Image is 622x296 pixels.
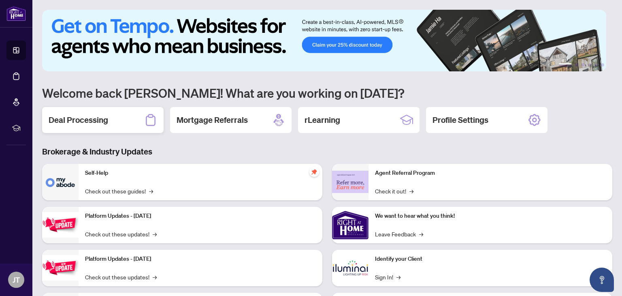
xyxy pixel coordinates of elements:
span: → [409,187,413,195]
h2: Mortgage Referrals [177,114,248,126]
span: → [153,230,157,238]
button: 2 [575,63,578,66]
span: → [149,187,153,195]
p: Self-Help [85,169,316,178]
img: Slide 0 [42,10,606,71]
span: pushpin [309,167,319,177]
img: Platform Updates - July 21, 2025 [42,212,79,238]
a: Sign In!→ [375,272,400,281]
img: Identify your Client [332,250,369,286]
h2: Deal Processing [49,114,108,126]
img: Self-Help [42,164,79,200]
button: Open asap [590,268,614,292]
p: Platform Updates - [DATE] [85,212,316,221]
a: Check it out!→ [375,187,413,195]
span: → [153,272,157,281]
button: 1 [559,63,572,66]
h2: rLearning [305,114,340,126]
h3: Brokerage & Industry Updates [42,146,612,157]
p: Platform Updates - [DATE] [85,255,316,264]
img: Agent Referral Program [332,171,369,193]
a: Leave Feedback→ [375,230,423,238]
button: 3 [582,63,585,66]
p: Identify your Client [375,255,606,264]
button: 6 [601,63,604,66]
span: → [419,230,423,238]
a: Check out these guides!→ [85,187,153,195]
button: 5 [594,63,598,66]
button: 4 [588,63,591,66]
p: Agent Referral Program [375,169,606,178]
h1: Welcome back [PERSON_NAME]! What are you working on [DATE]? [42,85,612,101]
img: logo [6,6,26,21]
span: → [396,272,400,281]
img: Platform Updates - July 8, 2025 [42,255,79,281]
p: We want to hear what you think! [375,212,606,221]
span: JT [13,274,20,285]
a: Check out these updates!→ [85,272,157,281]
h2: Profile Settings [432,114,488,126]
a: Check out these updates!→ [85,230,157,238]
img: We want to hear what you think! [332,207,369,243]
